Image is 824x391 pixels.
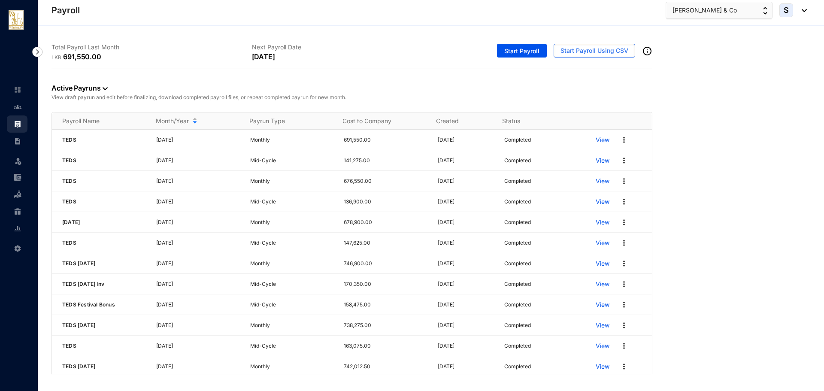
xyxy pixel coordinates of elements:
span: TEDS [62,136,76,143]
button: Start Payroll Using CSV [554,44,635,58]
li: Expenses [7,169,27,186]
p: Mid-Cycle [250,280,334,288]
p: 678,900.00 [344,218,427,227]
li: Payroll [7,115,27,133]
span: TEDS Festival Bonus [62,301,115,308]
p: [DATE] [156,321,240,330]
a: View [596,177,609,185]
p: [DATE] [438,321,494,330]
li: Home [7,81,27,98]
img: more.27664ee4a8faa814348e188645a3c1fc.svg [620,218,628,227]
img: nav-icon-right.af6afadce00d159da59955279c43614e.svg [32,47,42,57]
li: Reports [7,220,27,237]
p: Completed [504,156,531,165]
img: more.27664ee4a8faa814348e188645a3c1fc.svg [620,177,628,185]
p: [DATE] [156,218,240,227]
th: Payrun Type [239,112,333,130]
p: [DATE] [438,342,494,350]
p: 170,350.00 [344,280,427,288]
img: more.27664ee4a8faa814348e188645a3c1fc.svg [620,239,628,247]
img: more.27664ee4a8faa814348e188645a3c1fc.svg [620,156,628,165]
p: Next Payroll Date [252,43,452,52]
p: Completed [504,239,531,247]
p: Completed [504,177,531,185]
p: [DATE] [438,239,494,247]
span: TEDS [62,343,76,349]
img: up-down-arrow.74152d26bf9780fbf563ca9c90304185.svg [763,7,767,15]
p: Payroll [51,4,80,16]
a: Active Payruns [51,84,108,92]
li: Contracts [7,133,27,150]
p: Completed [504,300,531,309]
img: more.27664ee4a8faa814348e188645a3c1fc.svg [620,342,628,350]
span: S [784,6,789,14]
p: 691,550.00 [344,136,427,144]
p: [DATE] [438,136,494,144]
p: [DATE] [438,259,494,268]
th: Created [426,112,492,130]
a: View [596,218,609,227]
a: View [596,280,609,288]
img: logo [9,10,24,30]
p: [DATE] [156,136,240,144]
p: Total Payroll Last Month [51,43,252,52]
a: View [596,342,609,350]
img: payroll.289672236c54bbec4828.svg [14,120,21,128]
img: gratuity-unselected.a8c340787eea3cf492d7.svg [14,208,21,215]
a: View [596,362,609,371]
p: Completed [504,280,531,288]
p: Mid-Cycle [250,197,334,206]
p: [DATE] [156,239,240,247]
p: [DATE] [156,259,240,268]
img: more.27664ee4a8faa814348e188645a3c1fc.svg [620,197,628,206]
p: Completed [504,259,531,268]
a: View [596,197,609,206]
a: View [596,136,609,144]
img: report-unselected.e6a6b4230fc7da01f883.svg [14,225,21,233]
a: View [596,259,609,268]
p: 147,625.00 [344,239,427,247]
img: dropdown-black.8e83cc76930a90b1a4fdb6d089b7bf3a.svg [103,87,108,90]
a: View [596,156,609,165]
span: TEDS [62,157,76,164]
p: [DATE] [438,218,494,227]
span: TEDS [62,198,76,205]
img: more.27664ee4a8faa814348e188645a3c1fc.svg [620,136,628,144]
span: Start Payroll Using CSV [560,46,628,55]
p: 136,900.00 [344,197,427,206]
li: Contacts [7,98,27,115]
a: View [596,239,609,247]
img: loan-unselected.d74d20a04637f2d15ab5.svg [14,191,21,198]
p: Monthly [250,218,334,227]
p: [DATE] [438,280,494,288]
img: info-outined.c2a0bb1115a2853c7f4cb4062ec879bc.svg [642,46,652,56]
a: View [596,300,609,309]
p: Mid-Cycle [250,156,334,165]
p: Monthly [250,177,334,185]
p: [DATE] [156,362,240,371]
li: Loan [7,186,27,203]
img: home-unselected.a29eae3204392db15eaf.svg [14,86,21,94]
img: expense-unselected.2edcf0507c847f3e9e96.svg [14,173,21,181]
span: [PERSON_NAME] & Co [673,6,737,15]
img: leave-unselected.2934df6273408c3f84d9.svg [14,157,22,165]
span: TEDS [62,239,76,246]
a: View [596,321,609,330]
span: TEDS [DATE] Inv [62,281,104,287]
p: [DATE] [438,156,494,165]
p: [DATE] [156,300,240,309]
th: Payroll Name [52,112,145,130]
p: 676,550.00 [344,177,427,185]
span: TEDS [62,178,76,184]
p: 158,475.00 [344,300,427,309]
p: [DATE] [156,342,240,350]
